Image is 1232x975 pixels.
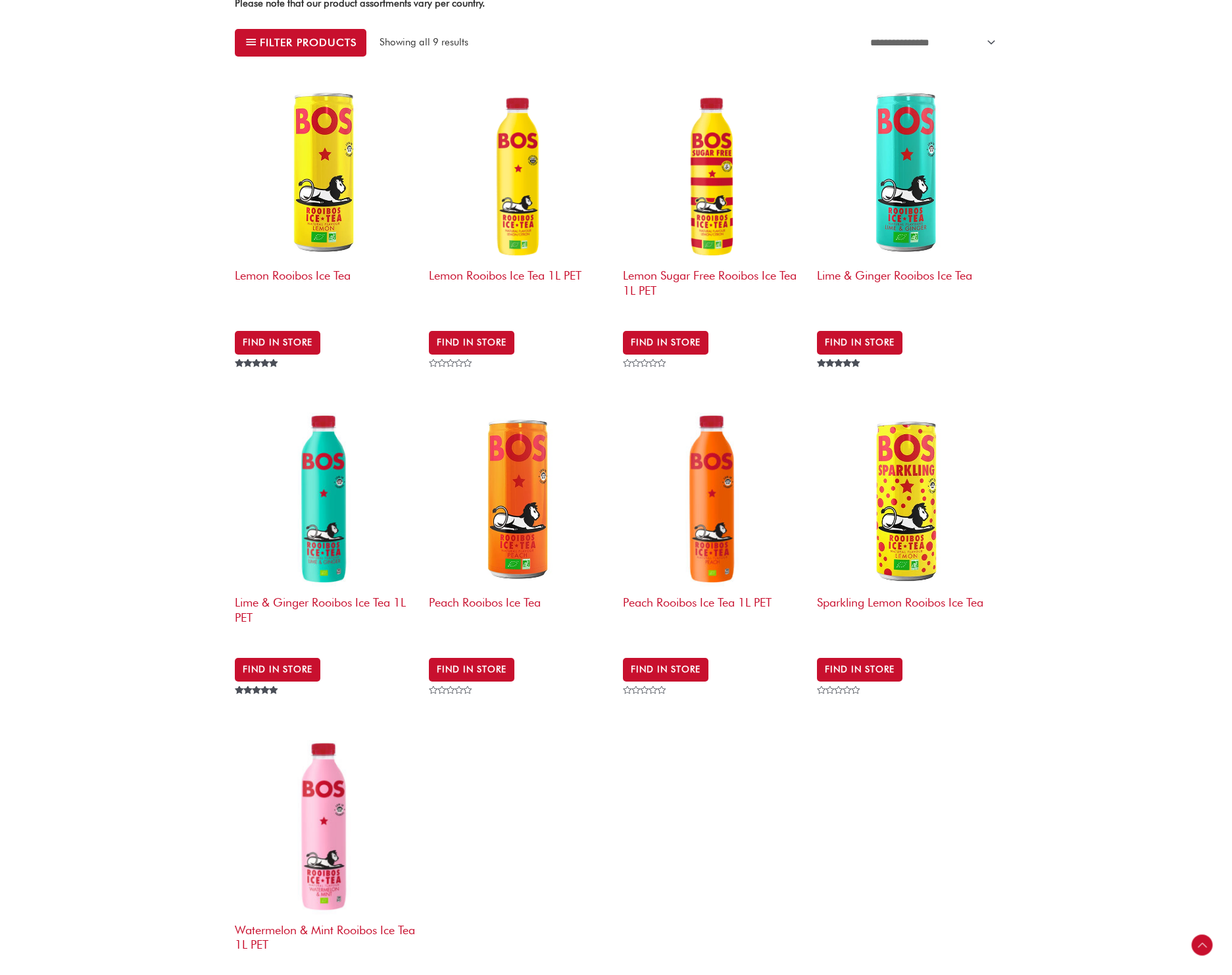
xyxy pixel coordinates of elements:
img: Lime & Ginger Rooibos Ice Tea 1L PET [235,408,416,589]
h2: Sparkling Lemon Rooibos Ice Tea [817,589,998,639]
a: BUY IN STORE [429,331,514,355]
a: Buy in Store [623,331,708,355]
a: BUY IN STORE [623,658,708,682]
h2: Lemon Rooibos Ice Tea 1L PET [429,262,610,312]
img: Bos Peach Ice Tea 1L [623,408,804,589]
span: Rated out of 5 [235,359,280,397]
h2: Lime & Ginger Rooibos Ice Tea 1L PET [235,589,416,639]
a: Watermelon & Mint Rooibos Ice Tea 1L PET [235,736,416,973]
select: Shop order [862,29,998,57]
img: EU_BOS_250ml_L&G [817,81,998,262]
a: BUY IN STORE [429,658,514,682]
img: Watermelon & Mint Rooibos Ice Tea 1L PET [235,736,416,916]
img: Bos Lemon Ice Tea PET [623,81,804,262]
h2: Peach Rooibos Ice Tea 1L PET [623,589,804,639]
h2: Lemon Sugar Free Rooibos Ice Tea 1L PET [623,262,804,312]
h2: Watermelon & Mint Rooibos Ice Tea 1L PET [235,916,416,967]
a: BUY IN STORE [235,658,320,682]
h2: Peach Rooibos Ice Tea [429,589,610,639]
img: EU_BOS_250ml_Peach [429,408,610,589]
img: Bos Lemon Ice Tea Can [817,408,998,589]
a: BUY IN STORE [817,658,902,682]
span: Rated out of 5 [817,359,862,397]
img: Bos Lemon Ice Tea [429,81,610,262]
h2: Lime & Ginger Rooibos Ice Tea [817,262,998,312]
a: Lime & Ginger Rooibos Ice Tea [817,81,998,318]
a: BUY IN STORE [235,331,320,355]
a: Peach Rooibos Ice Tea [429,408,610,645]
a: Sparkling Lemon Rooibos Ice Tea [817,408,998,645]
span: Rated out of 5 [235,686,280,724]
a: Lemon Rooibos Ice Tea 1L PET [429,81,610,318]
a: BUY IN STORE [817,331,902,355]
a: Lime & Ginger Rooibos Ice Tea 1L PET [235,408,416,645]
a: Peach Rooibos Ice Tea 1L PET [623,408,804,645]
a: Lemon Rooibos Ice Tea [235,81,416,318]
img: EU_BOS_1L_Lemon [235,81,416,262]
button: Filter products [235,29,367,57]
p: Showing all 9 results [380,35,468,50]
a: Lemon Sugar Free Rooibos Ice Tea 1L PET [623,81,804,318]
h2: Lemon Rooibos Ice Tea [235,262,416,312]
span: Filter products [260,37,357,47]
